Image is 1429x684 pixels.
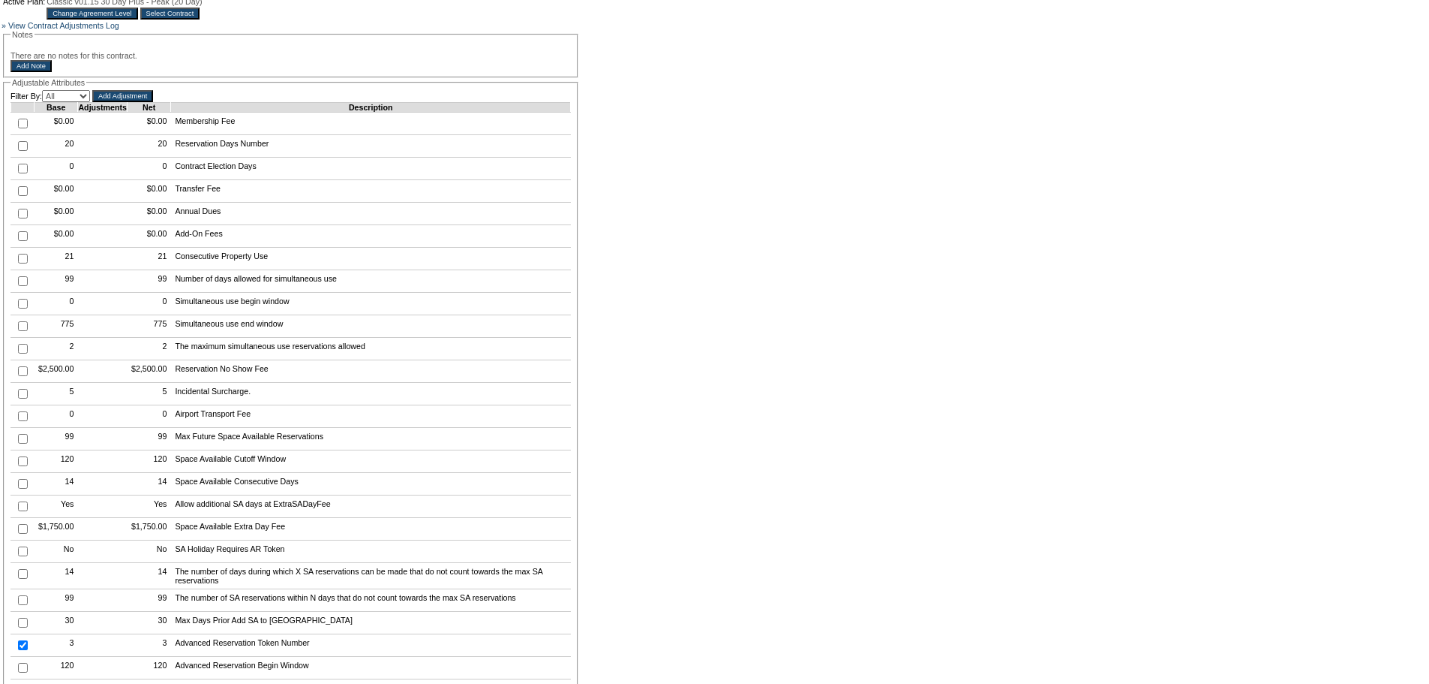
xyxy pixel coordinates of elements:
[171,225,571,248] td: Add-On Fees
[35,158,78,180] td: 0
[127,612,170,634] td: 30
[171,293,571,315] td: Simultaneous use begin window
[35,634,78,657] td: 3
[35,180,78,203] td: $0.00
[171,634,571,657] td: Advanced Reservation Token Number
[171,405,571,428] td: Airport Transport Fee
[171,158,571,180] td: Contract Election Days
[35,450,78,473] td: 120
[35,612,78,634] td: 30
[127,315,170,338] td: 775
[11,78,86,87] legend: Adjustable Attributes
[127,103,170,113] td: Net
[127,135,170,158] td: 20
[35,428,78,450] td: 99
[11,30,35,39] legend: Notes
[35,113,78,135] td: $0.00
[127,225,170,248] td: $0.00
[35,496,78,518] td: Yes
[35,541,78,563] td: No
[2,21,119,30] a: » View Contract Adjustments Log
[171,541,571,563] td: SA Holiday Requires AR Token
[35,338,78,360] td: 2
[140,8,200,20] input: Select Contract
[35,589,78,612] td: 99
[35,563,78,589] td: 14
[127,405,170,428] td: 0
[127,496,170,518] td: Yes
[35,657,78,679] td: 120
[127,563,170,589] td: 14
[35,225,78,248] td: $0.00
[171,338,571,360] td: The maximum simultaneous use reservations allowed
[171,360,571,383] td: Reservation No Show Fee
[171,203,571,225] td: Annual Dues
[127,180,170,203] td: $0.00
[127,248,170,270] td: 21
[171,270,571,293] td: Number of days allowed for simultaneous use
[171,450,571,473] td: Space Available Cutoff Window
[127,589,170,612] td: 99
[11,60,52,72] input: Add Note
[171,180,571,203] td: Transfer Fee
[127,541,170,563] td: No
[127,113,170,135] td: $0.00
[171,428,571,450] td: Max Future Space Available Reservations
[35,383,78,405] td: 5
[171,135,571,158] td: Reservation Days Number
[35,103,78,113] td: Base
[171,518,571,541] td: Space Available Extra Day Fee
[127,158,170,180] td: 0
[171,113,571,135] td: Membership Fee
[171,563,571,589] td: The number of days during which X SA reservations can be made that do not count towards the max S...
[47,8,137,20] input: Change Agreement Level
[127,518,170,541] td: $1,750.00
[171,657,571,679] td: Advanced Reservation Begin Window
[35,248,78,270] td: 21
[171,315,571,338] td: Simultaneous use end window
[35,293,78,315] td: 0
[127,360,170,383] td: $2,500.00
[35,473,78,496] td: 14
[127,293,170,315] td: 0
[171,612,571,634] td: Max Days Prior Add SA to [GEOGRAPHIC_DATA]
[171,473,571,496] td: Space Available Consecutive Days
[11,90,90,102] td: Filter By:
[35,518,78,541] td: $1,750.00
[171,589,571,612] td: The number of SA reservations within N days that do not count towards the max SA reservations
[171,496,571,518] td: Allow additional SA days at ExtraSADayFee
[127,338,170,360] td: 2
[78,103,128,113] td: Adjustments
[127,450,170,473] td: 120
[127,383,170,405] td: 5
[127,428,170,450] td: 99
[35,203,78,225] td: $0.00
[171,248,571,270] td: Consecutive Property Use
[127,203,170,225] td: $0.00
[35,315,78,338] td: 775
[35,135,78,158] td: 20
[11,51,137,60] span: There are no notes for this contract.
[92,90,153,102] input: Add Adjustment
[127,657,170,679] td: 120
[127,634,170,657] td: 3
[35,405,78,428] td: 0
[127,270,170,293] td: 99
[127,473,170,496] td: 14
[35,360,78,383] td: $2,500.00
[35,270,78,293] td: 99
[171,103,571,113] td: Description
[171,383,571,405] td: Incidental Surcharge.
